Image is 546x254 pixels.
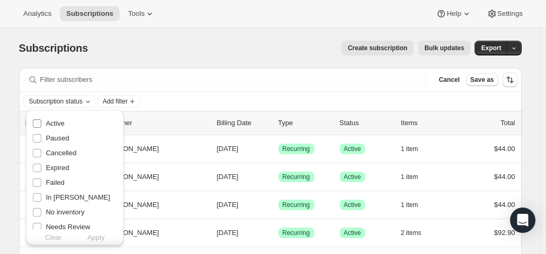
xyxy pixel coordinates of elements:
[278,118,331,128] div: Type
[430,6,478,21] button: Help
[348,44,407,52] span: Create subscription
[122,6,161,21] button: Tools
[401,229,422,237] span: 2 items
[46,178,65,186] span: Failed
[41,197,515,212] div: 79822750064[PERSON_NAME][DATE]SuccessRecurringSuccessActive1 item$44.00
[480,6,529,21] button: Settings
[41,142,515,156] div: 79820128624[PERSON_NAME][DATE]SuccessRecurringSuccessActive1 item$44.00
[96,196,202,213] button: [PERSON_NAME]
[401,145,418,153] span: 1 item
[503,72,517,87] button: Sort the results
[494,229,515,237] span: $92.90
[283,229,310,237] span: Recurring
[40,72,429,87] input: Filter subscribers
[475,41,507,55] button: Export
[344,145,361,153] span: Active
[401,142,430,156] button: 1 item
[217,145,239,153] span: [DATE]
[401,170,430,184] button: 1 item
[24,96,95,107] button: Subscription status
[283,201,310,209] span: Recurring
[19,42,88,54] span: Subscriptions
[418,41,470,55] button: Bulk updates
[401,201,418,209] span: 1 item
[283,173,310,181] span: Recurring
[103,200,159,210] span: [PERSON_NAME]
[46,208,85,216] span: No inventory
[344,173,361,181] span: Active
[96,168,202,185] button: [PERSON_NAME]
[497,10,523,18] span: Settings
[103,118,208,128] p: Customer
[217,118,270,128] p: Billing Date
[340,118,393,128] p: Status
[46,164,69,172] span: Expired
[46,119,65,127] span: Active
[481,44,501,52] span: Export
[41,225,515,240] div: 75582734704[PERSON_NAME][DATE]SuccessRecurringSuccessActive2 items$92.90
[501,118,515,128] p: Total
[103,144,159,154] span: [PERSON_NAME]
[217,229,239,237] span: [DATE]
[217,173,239,181] span: [DATE]
[98,95,140,108] button: Add filter
[434,73,463,86] button: Cancel
[41,118,515,128] div: IDCustomerBilling DateTypeStatusItemsTotal
[60,6,120,21] button: Subscriptions
[29,97,83,106] span: Subscription status
[447,10,461,18] span: Help
[424,44,464,52] span: Bulk updates
[46,223,90,231] span: Needs Review
[341,41,414,55] button: Create subscription
[103,172,159,182] span: [PERSON_NAME]
[103,97,128,106] span: Add filter
[344,201,361,209] span: Active
[510,208,535,233] div: Open Intercom Messenger
[401,197,430,212] button: 1 item
[494,145,515,153] span: $44.00
[494,201,515,209] span: $44.00
[46,134,69,142] span: Paused
[401,118,454,128] div: Items
[439,76,459,84] span: Cancel
[470,76,494,84] span: Save as
[217,201,239,209] span: [DATE]
[401,173,418,181] span: 1 item
[283,145,310,153] span: Recurring
[401,225,433,240] button: 2 items
[23,10,51,18] span: Analytics
[96,140,202,157] button: [PERSON_NAME]
[17,6,58,21] button: Analytics
[128,10,144,18] span: Tools
[96,224,202,241] button: [PERSON_NAME]
[494,173,515,181] span: $44.00
[41,170,515,184] div: 79823176048[PERSON_NAME][DATE]SuccessRecurringSuccessActive1 item$44.00
[466,73,498,86] button: Save as
[344,229,361,237] span: Active
[46,149,77,157] span: Cancelled
[103,228,159,238] span: [PERSON_NAME]
[46,193,110,201] span: In [PERSON_NAME]
[66,10,113,18] span: Subscriptions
